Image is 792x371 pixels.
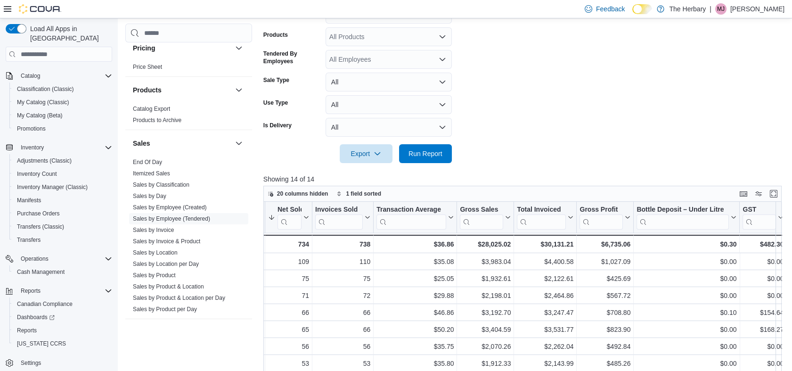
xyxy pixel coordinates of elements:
[133,170,170,177] a: Itemized Sales
[580,206,630,230] button: Gross Profit
[17,327,37,334] span: Reports
[632,4,652,14] input: Dark Mode
[715,3,727,15] div: Mercedes Jesso
[13,312,112,323] span: Dashboards
[133,106,170,112] a: Catalog Export
[17,357,112,369] span: Settings
[13,208,112,219] span: Purchase Orders
[13,155,112,166] span: Adjustments (Classic)
[133,43,231,53] button: Pricing
[460,206,503,214] div: Gross Sales
[637,256,736,268] div: $0.00
[408,149,442,158] span: Run Report
[13,123,112,134] span: Promotions
[133,272,176,279] span: Sales by Product
[517,206,573,230] button: Total Invoiced
[753,188,764,199] button: Display options
[460,358,511,370] div: $1,912.33
[2,252,116,265] button: Operations
[133,249,178,256] a: Sales by Location
[133,238,200,245] a: Sales by Invoice & Product
[17,253,112,264] span: Operations
[13,298,112,310] span: Canadian Compliance
[263,31,288,39] label: Products
[13,155,75,166] a: Adjustments (Classic)
[13,234,44,246] a: Transfers
[517,341,573,353] div: $2,262.04
[315,341,370,353] div: 56
[13,221,68,232] a: Transfers (Classic)
[637,307,736,319] div: $0.10
[580,239,630,250] div: $6,735.06
[233,84,245,96] button: Products
[133,272,176,279] a: Sales by Product
[13,266,68,278] a: Cash Management
[17,340,66,347] span: [US_STATE] CCRS
[637,273,736,285] div: $0.00
[460,273,511,285] div: $1,932.61
[278,206,302,214] div: Net Sold
[133,238,200,245] span: Sales by Invoice & Product
[9,96,116,109] button: My Catalog (Classic)
[26,24,112,43] span: Load All Apps in [GEOGRAPHIC_DATA]
[768,188,779,199] button: Enter fullscreen
[263,122,292,129] label: Is Delivery
[125,103,252,130] div: Products
[133,294,225,302] span: Sales by Product & Location per Day
[517,358,573,370] div: $2,143.99
[346,190,381,198] span: 1 field sorted
[637,358,736,370] div: $0.00
[517,206,566,214] div: Total Invoiced
[376,358,454,370] div: $35.80
[17,99,69,106] span: My Catalog (Classic)
[21,359,41,367] span: Settings
[9,82,116,96] button: Classification (Classic)
[637,341,736,353] div: $0.00
[263,50,322,65] label: Tendered By Employees
[19,4,61,14] img: Cova
[133,158,162,166] span: End Of Day
[13,221,112,232] span: Transfers (Classic)
[268,324,309,336] div: 65
[376,307,454,319] div: $46.86
[21,287,41,295] span: Reports
[9,311,116,324] a: Dashboards
[9,297,116,311] button: Canadian Compliance
[13,83,112,95] span: Classification (Classic)
[133,283,204,290] a: Sales by Product & Location
[263,99,288,107] label: Use Type
[2,141,116,154] button: Inventory
[133,105,170,113] span: Catalog Export
[17,142,112,153] span: Inventory
[21,255,49,263] span: Operations
[637,290,736,302] div: $0.00
[315,307,370,319] div: 66
[13,325,41,336] a: Reports
[376,206,446,230] div: Transaction Average
[9,154,116,167] button: Adjustments (Classic)
[233,42,245,54] button: Pricing
[743,290,784,302] div: $0.00
[268,206,309,230] button: Net Sold
[460,341,511,353] div: $2,070.26
[268,358,309,370] div: 53
[580,358,630,370] div: $485.26
[517,206,566,230] div: Total Invoiced
[517,256,573,268] div: $4,400.58
[133,261,199,267] a: Sales by Location per Day
[13,110,112,121] span: My Catalog (Beta)
[743,206,776,214] div: GST
[13,97,73,108] a: My Catalog (Classic)
[133,192,166,200] span: Sales by Day
[268,273,309,285] div: 75
[13,83,78,95] a: Classification (Classic)
[133,85,231,95] button: Products
[460,256,511,268] div: $3,983.04
[743,273,784,285] div: $0.00
[9,337,116,350] button: [US_STATE] CCRS
[517,324,573,336] div: $3,531.77
[580,206,623,214] div: Gross Profit
[333,188,385,199] button: 1 field sorted
[13,298,76,310] a: Canadian Compliance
